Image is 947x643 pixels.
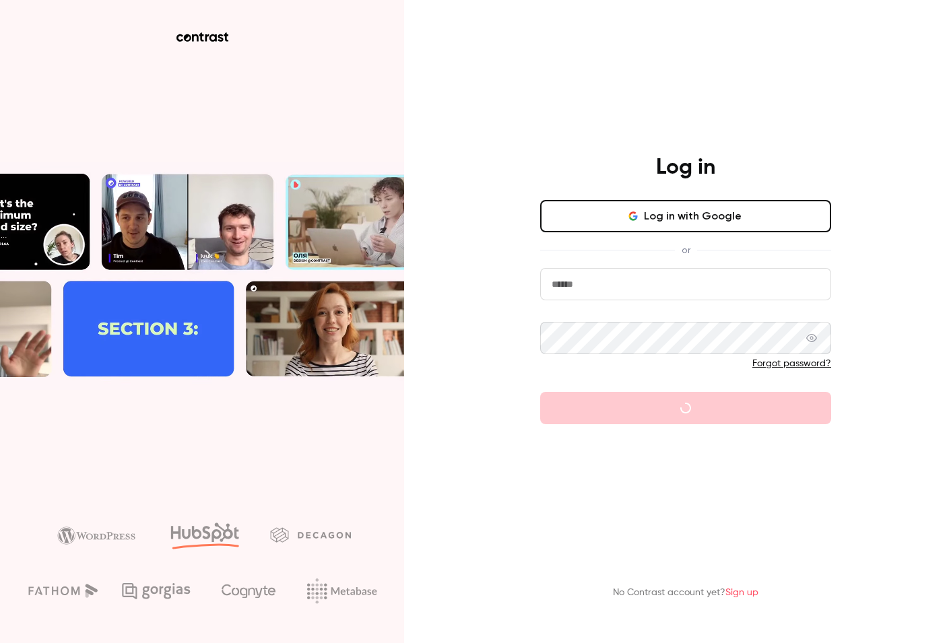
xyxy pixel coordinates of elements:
[656,154,715,181] h4: Log in
[613,586,758,600] p: No Contrast account yet?
[725,588,758,597] a: Sign up
[540,200,831,232] button: Log in with Google
[752,359,831,368] a: Forgot password?
[270,527,351,542] img: decagon
[675,243,697,257] span: or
